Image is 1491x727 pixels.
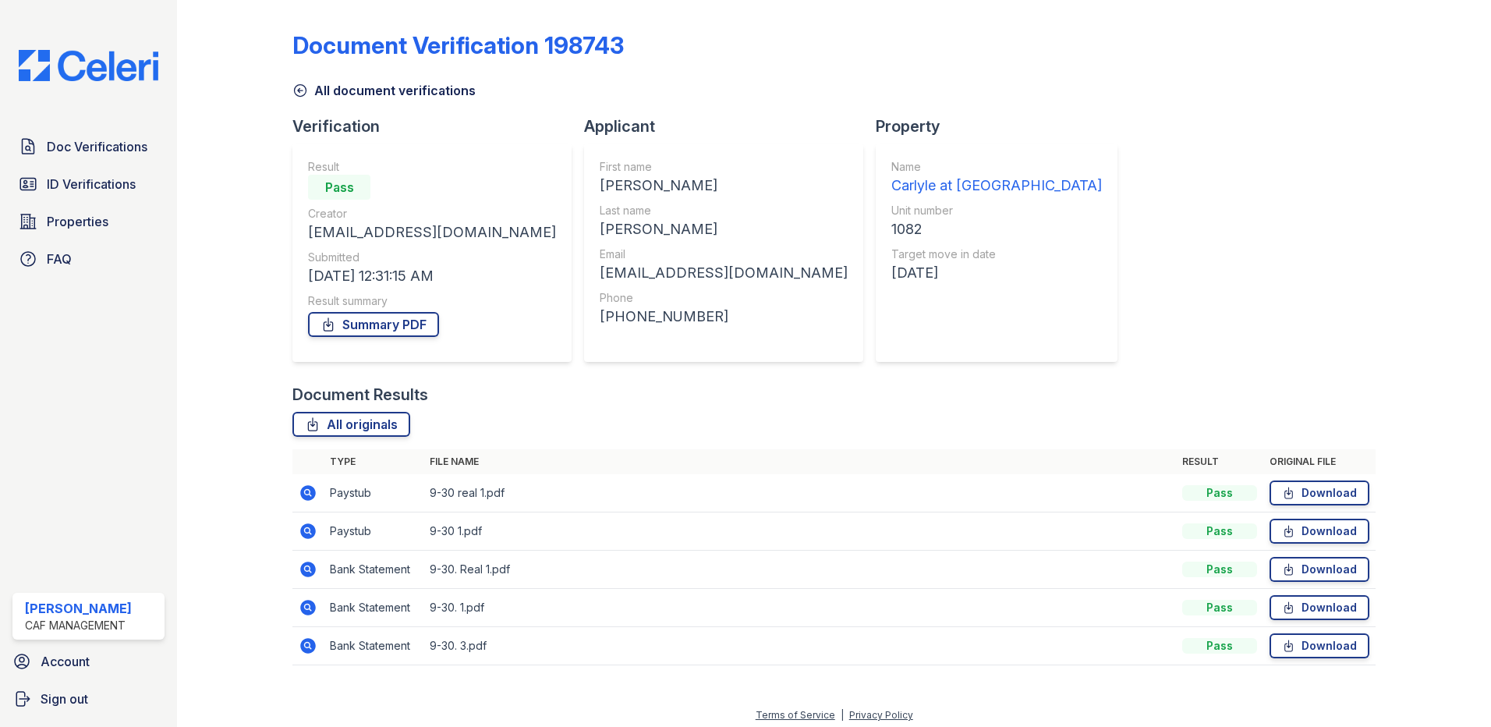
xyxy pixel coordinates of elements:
[1182,485,1257,501] div: Pass
[25,618,132,633] div: CAF Management
[1270,595,1369,620] a: Download
[584,115,876,137] div: Applicant
[1182,638,1257,654] div: Pass
[12,243,165,275] a: FAQ
[292,384,428,406] div: Document Results
[1182,523,1257,539] div: Pass
[423,551,1176,589] td: 9-30. Real 1.pdf
[41,652,90,671] span: Account
[600,175,848,197] div: [PERSON_NAME]
[756,709,835,721] a: Terms of Service
[1182,600,1257,615] div: Pass
[1270,633,1369,658] a: Download
[292,115,584,137] div: Verification
[308,250,556,265] div: Submitted
[47,250,72,268] span: FAQ
[324,449,423,474] th: Type
[876,115,1130,137] div: Property
[324,474,423,512] td: Paystub
[41,690,88,708] span: Sign out
[12,206,165,237] a: Properties
[324,512,423,551] td: Paystub
[600,159,848,175] div: First name
[292,81,476,100] a: All document verifications
[600,246,848,262] div: Email
[308,206,556,222] div: Creator
[12,131,165,162] a: Doc Verifications
[423,589,1176,627] td: 9-30. 1.pdf
[292,31,624,59] div: Document Verification 198743
[891,262,1102,284] div: [DATE]
[6,50,171,81] img: CE_Logo_Blue-a8612792a0a2168367f1c8372b55b34899dd931a85d93a1a3d3e32e68fde9ad4.png
[849,709,913,721] a: Privacy Policy
[308,312,439,337] a: Summary PDF
[324,589,423,627] td: Bank Statement
[600,306,848,328] div: [PHONE_NUMBER]
[423,627,1176,665] td: 9-30. 3.pdf
[6,646,171,677] a: Account
[1263,449,1376,474] th: Original file
[891,159,1102,175] div: Name
[47,212,108,231] span: Properties
[25,599,132,618] div: [PERSON_NAME]
[308,265,556,287] div: [DATE] 12:31:15 AM
[1270,481,1369,505] a: Download
[324,551,423,589] td: Bank Statement
[423,449,1176,474] th: File name
[324,627,423,665] td: Bank Statement
[891,159,1102,197] a: Name Carlyle at [GEOGRAPHIC_DATA]
[891,218,1102,240] div: 1082
[600,262,848,284] div: [EMAIL_ADDRESS][DOMAIN_NAME]
[891,175,1102,197] div: Carlyle at [GEOGRAPHIC_DATA]
[1270,519,1369,544] a: Download
[600,218,848,240] div: [PERSON_NAME]
[600,290,848,306] div: Phone
[1270,557,1369,582] a: Download
[47,137,147,156] span: Doc Verifications
[308,175,370,200] div: Pass
[423,512,1176,551] td: 9-30 1.pdf
[891,246,1102,262] div: Target move in date
[47,175,136,193] span: ID Verifications
[308,159,556,175] div: Result
[292,412,410,437] a: All originals
[308,293,556,309] div: Result summary
[6,683,171,715] a: Sign out
[1182,562,1257,577] div: Pass
[12,168,165,200] a: ID Verifications
[423,474,1176,512] td: 9-30 real 1.pdf
[891,203,1102,218] div: Unit number
[600,203,848,218] div: Last name
[1425,665,1475,711] iframe: chat widget
[1176,449,1263,474] th: Result
[308,222,556,243] div: [EMAIL_ADDRESS][DOMAIN_NAME]
[841,709,844,721] div: |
